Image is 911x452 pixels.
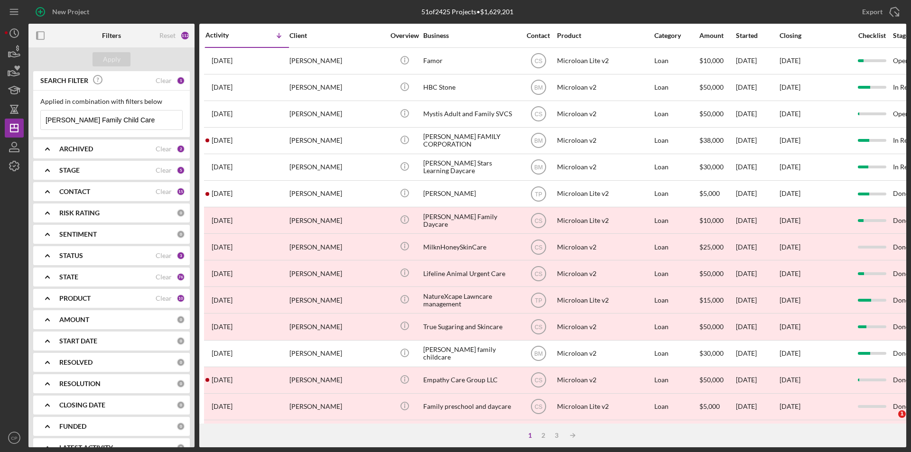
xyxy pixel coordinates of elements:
[212,137,232,144] time: 2025-04-28 21:22
[423,394,518,419] div: Family preschool and daycare
[736,421,779,446] div: [DATE]
[521,32,556,39] div: Contact
[699,314,735,339] div: $50,000
[59,337,97,345] b: START DATE
[59,444,113,452] b: LATEST ACTIVITY
[103,52,121,66] div: Apply
[59,380,101,387] b: RESOLUTION
[736,155,779,180] div: [DATE]
[423,341,518,366] div: [PERSON_NAME] family childcare
[534,138,543,144] text: BM
[557,394,652,419] div: Microloan Lite v2
[40,98,183,105] div: Applied in combination with filters below
[557,421,652,446] div: Microloan v2
[212,243,232,251] time: 2025-03-20 23:37
[289,208,384,233] div: [PERSON_NAME]
[177,187,185,196] div: 15
[423,287,518,313] div: NatureXcape Lawncare management
[557,181,652,206] div: Microloan Lite v2
[212,217,232,224] time: 2025-03-24 22:49
[557,208,652,233] div: Microloan Lite v2
[898,410,906,418] span: 1
[654,394,698,419] div: Loan
[654,101,698,127] div: Loan
[40,77,88,84] b: SEARCH FILTER
[156,145,172,153] div: Clear
[780,56,800,65] time: [DATE]
[59,295,91,302] b: PRODUCT
[423,128,518,153] div: [PERSON_NAME] FAMILY CORPORATION
[780,216,800,224] time: [DATE]
[59,423,86,430] b: FUNDED
[736,341,779,366] div: [DATE]
[59,273,78,281] b: STATE
[289,101,384,127] div: [PERSON_NAME]
[557,261,652,286] div: Microloan v2
[212,57,232,65] time: 2025-07-21 21:56
[534,404,542,410] text: CS
[654,287,698,313] div: Loan
[699,208,735,233] div: $10,000
[736,287,779,313] div: [DATE]
[879,410,902,433] iframe: Intercom live chat
[736,128,779,153] div: [DATE]
[557,341,652,366] div: Microloan v2
[289,287,384,313] div: [PERSON_NAME]
[699,75,735,100] div: $50,000
[780,323,800,331] time: [DATE]
[862,2,883,21] div: Export
[780,32,851,39] div: Closing
[177,379,185,388] div: 0
[736,234,779,259] div: [DATE]
[654,261,698,286] div: Loan
[736,261,779,286] div: [DATE]
[289,32,384,39] div: Client
[736,314,779,339] div: [DATE]
[557,287,652,313] div: Microloan Lite v2
[177,230,185,239] div: 0
[5,428,24,447] button: CP
[780,136,800,144] time: [DATE]
[177,251,185,260] div: 3
[156,77,172,84] div: Clear
[736,394,779,419] div: [DATE]
[699,128,735,153] div: $38,000
[177,422,185,431] div: 0
[699,101,735,127] div: $50,000
[59,209,100,217] b: RISK RATING
[654,314,698,339] div: Loan
[423,48,518,74] div: Famor
[736,181,779,206] div: [DATE]
[387,32,422,39] div: Overview
[780,83,800,91] time: [DATE]
[534,58,542,65] text: CS
[28,2,99,21] button: New Project
[423,101,518,127] div: Mystis Adult and Family SVCS
[212,350,232,357] time: 2025-01-14 20:48
[736,48,779,74] div: [DATE]
[156,166,172,174] div: Clear
[654,75,698,100] div: Loan
[736,368,779,393] div: [DATE]
[289,314,384,339] div: [PERSON_NAME]
[699,261,735,286] div: $50,000
[523,432,537,439] div: 1
[699,394,735,419] div: $5,000
[780,189,800,197] time: [DATE]
[654,368,698,393] div: Loan
[654,181,698,206] div: Loan
[557,48,652,74] div: Microloan Lite v2
[654,155,698,180] div: Loan
[534,217,542,224] text: CS
[654,128,698,153] div: Loan
[699,421,735,446] div: $50,000
[699,181,735,206] div: $5,000
[780,349,800,357] time: [DATE]
[534,84,543,91] text: BM
[177,166,185,175] div: 5
[852,32,892,39] div: Checklist
[289,394,384,419] div: [PERSON_NAME]
[534,244,542,250] text: CS
[537,432,550,439] div: 2
[557,368,652,393] div: Microloan v2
